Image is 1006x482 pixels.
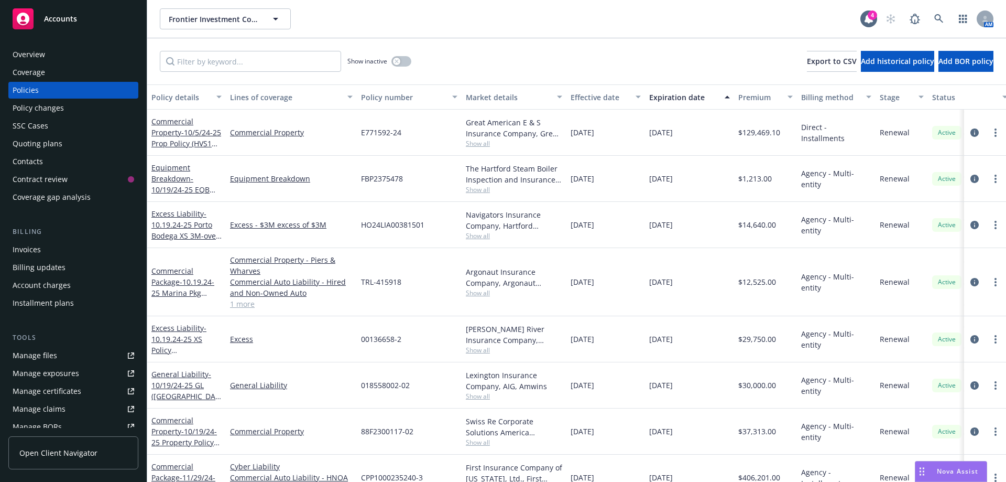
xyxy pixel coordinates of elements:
a: Commercial Property [151,415,220,469]
input: Filter by keyword... [160,51,341,72]
span: Show all [466,392,562,401]
span: Show all [466,346,562,355]
span: [DATE] [571,219,594,230]
button: Expiration date [645,84,734,110]
span: - 10.19.24-25 Marina Pkg ([GEOGRAPHIC_DATA]) [151,277,220,320]
a: Commercial Property - Piers & Wharves [230,254,353,276]
span: [DATE] [649,173,673,184]
div: 4 [868,10,877,20]
span: $14,640.00 [738,219,776,230]
button: Add historical policy [861,51,934,72]
div: Drag to move [915,462,928,481]
span: Renewal [880,127,910,138]
a: Contacts [8,153,138,170]
span: Show all [466,185,562,194]
div: Coverage gap analysis [13,189,91,206]
a: Quoting plans [8,135,138,152]
span: 00136658-2 [361,334,401,345]
a: Policy changes [8,100,138,116]
div: Contacts [13,153,43,170]
span: - 10/5/24-25 Prop Policy (HVS1 Harbor View Subdivision) Reporting Base [151,127,221,181]
span: [DATE] [571,173,594,184]
a: General Liability [230,380,353,391]
a: circleInformation [968,126,981,139]
a: Excess [230,334,353,345]
a: Commercial Property [230,426,353,437]
a: Commercial Auto Liability - Hired and Non-Owned Auto [230,276,353,298]
a: Switch app [953,8,974,29]
span: Direct - Installments [801,122,871,144]
span: Add historical policy [861,56,934,66]
a: more [989,219,1002,231]
a: more [989,379,1002,392]
a: Manage certificates [8,383,138,400]
div: Coverage [13,64,45,81]
a: Search [928,8,949,29]
span: 018558002-02 [361,380,410,391]
div: Account charges [13,277,71,294]
a: more [989,276,1002,288]
div: Swiss Re Corporate Solutions America Insurance Corporation, Swiss Re, Amwins [466,416,562,438]
span: Renewal [880,334,910,345]
span: Show all [466,139,562,148]
span: Nova Assist [937,467,978,476]
span: Renewal [880,426,910,437]
div: Effective date [571,92,629,103]
a: Coverage [8,64,138,81]
div: Navigators Insurance Company, Hartford Insurance Group, Amwins [466,209,562,231]
div: Premium [738,92,781,103]
a: Report a Bug [904,8,925,29]
button: Policy number [357,84,462,110]
div: Lexington Insurance Company, AIG, Amwins [466,370,562,392]
button: Billing method [797,84,876,110]
span: [DATE] [649,380,673,391]
span: Active [936,335,957,344]
span: TRL-415918 [361,276,401,287]
div: Billing [8,227,138,237]
span: Agency - Multi-entity [801,168,871,190]
a: Cyber Liability [230,461,353,472]
a: more [989,425,1002,438]
span: $37,313.00 [738,426,776,437]
span: Active [936,277,957,287]
span: [DATE] [649,127,673,138]
button: Stage [876,84,928,110]
a: more [989,126,1002,139]
div: Lines of coverage [230,92,341,103]
a: Manage exposures [8,365,138,382]
a: circleInformation [968,173,981,185]
a: Policies [8,82,138,99]
a: Equipment Breakdown [151,163,220,228]
span: $30,000.00 [738,380,776,391]
div: Argonaut Insurance Company, Argonaut Insurance Company (Argo), RT Specialty Insurance Services, L... [466,266,562,288]
a: circleInformation [968,333,981,346]
a: more [989,173,1002,185]
a: Commercial Property [151,116,221,181]
div: Policy changes [13,100,64,116]
span: Accounts [44,15,77,23]
span: Active [936,220,957,230]
div: [PERSON_NAME] River Insurance Company, [PERSON_NAME] River Group, Amwins [466,324,562,346]
a: Excess Liability [151,323,220,377]
div: Overview [13,46,45,63]
span: [DATE] [571,426,594,437]
span: $12,525.00 [738,276,776,287]
button: Policy details [147,84,226,110]
a: Overview [8,46,138,63]
div: Manage claims [13,401,65,417]
div: Invoices [13,241,41,258]
span: 88F2300117-02 [361,426,413,437]
span: Active [936,427,957,436]
a: 1 more [230,298,353,309]
a: Contract review [8,171,138,188]
span: Frontier Investment Corporation [169,14,259,25]
a: Accounts [8,4,138,34]
span: Open Client Navigator [19,447,97,458]
span: [DATE] [571,276,594,287]
div: Contract review [13,171,68,188]
a: Manage claims [8,401,138,417]
div: Policy number [361,92,446,103]
button: Nova Assist [915,461,987,482]
span: Agency - Multi-entity [801,421,871,443]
